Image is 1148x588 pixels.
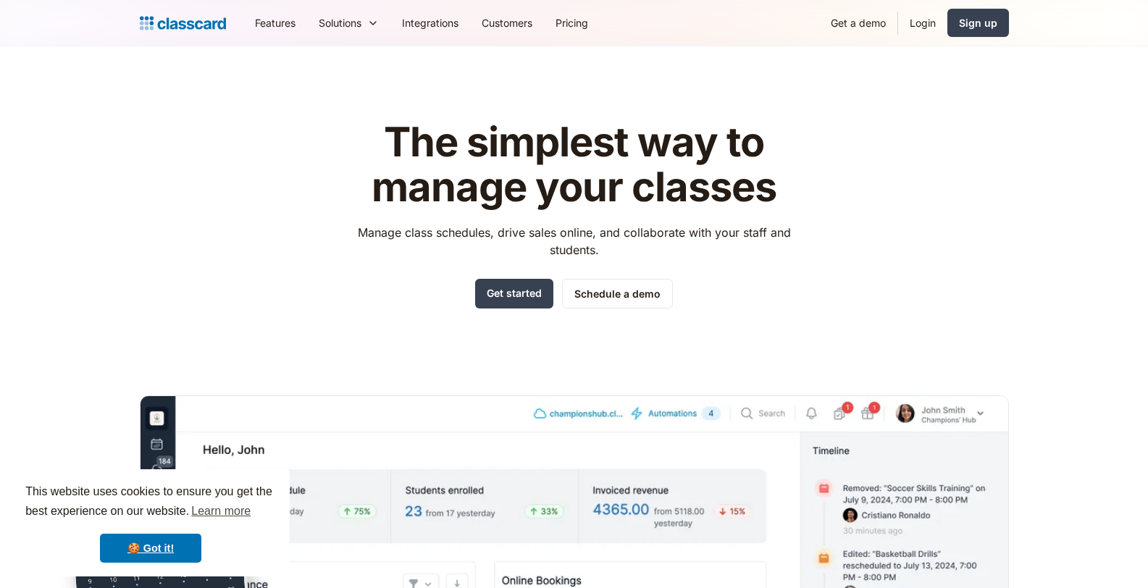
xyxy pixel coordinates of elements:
[898,7,947,39] a: Login
[959,15,997,30] div: Sign up
[819,7,897,39] a: Get a demo
[319,15,361,30] div: Solutions
[307,7,390,39] div: Solutions
[390,7,470,39] a: Integrations
[243,7,307,39] a: Features
[25,483,276,522] span: This website uses cookies to ensure you get the best experience on our website.
[344,224,804,259] p: Manage class schedules, drive sales online, and collaborate with your staff and students.
[140,13,226,33] a: home
[470,7,544,39] a: Customers
[344,120,804,209] h1: The simplest way to manage your classes
[947,9,1009,37] a: Sign up
[12,469,290,576] div: cookieconsent
[475,279,553,308] a: Get started
[562,279,673,308] a: Schedule a demo
[100,534,201,563] a: dismiss cookie message
[189,500,253,522] a: learn more about cookies
[544,7,600,39] a: Pricing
